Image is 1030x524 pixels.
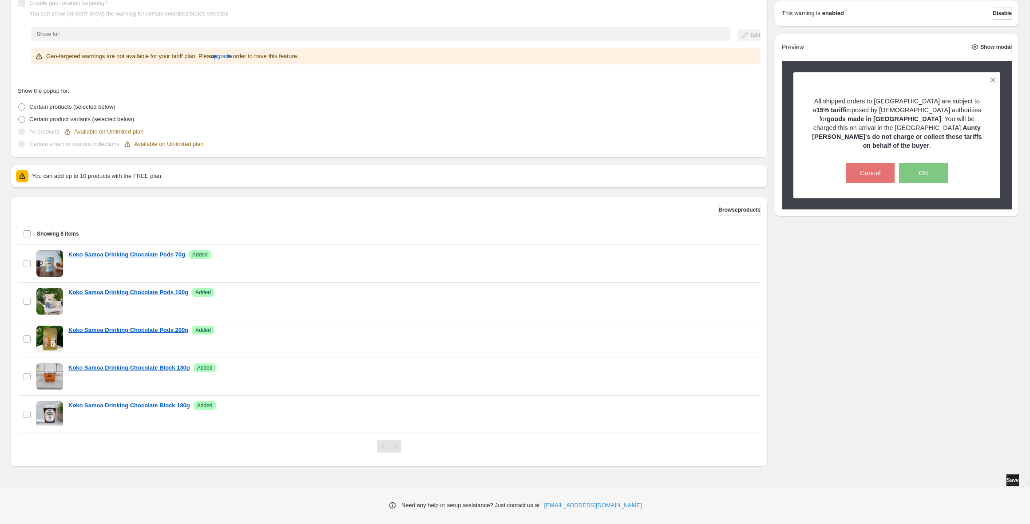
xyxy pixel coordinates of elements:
img: Koko Samoa Drinking Chocolate Block 180g [36,401,63,428]
button: Save [1006,474,1019,486]
span: upgrade [211,52,232,61]
strong: enabled [822,9,844,18]
span: Show for: [36,31,61,37]
h2: Preview [782,43,804,51]
a: Koko Samoa Drinking Chocolate Block 180g [68,401,190,410]
span: Added [195,289,211,296]
div: Available on Unlimited plan [123,140,204,149]
span: Show the popup for: [18,87,69,94]
span: Added [197,364,213,371]
span: Added [195,327,211,334]
img: Koko Samoa Drinking Chocolate Pods 70g [36,250,63,277]
p: Geo-targeted warnings are not available for your tariff plan. Please in order to have this feature. [46,52,298,61]
button: Cancel [846,163,895,183]
a: Koko Samoa Drinking Chocolate Pods 100g [68,288,188,297]
div: Available on Unlimited plan [63,127,144,136]
button: OK [899,163,948,183]
button: Browseproducts [718,204,761,216]
img: Koko Samoa Drinking Chocolate Pods 100g [36,288,63,315]
span: Save [1006,477,1019,484]
p: All products [29,127,59,136]
p: Certain smart or custom collections [29,140,119,149]
a: Koko Samoa Drinking Chocolate Block 130g [68,363,190,372]
button: upgrade [211,49,232,63]
nav: Pagination [377,440,401,453]
span: Showing 8 items [37,230,79,237]
button: Disable [993,7,1012,20]
p: All shipped orders to [GEOGRAPHIC_DATA] are subject to a imposed by [DEMOGRAPHIC_DATA] authoritie... [809,97,985,150]
span: Show modal [980,43,1012,51]
p: This warning is [782,9,820,18]
strong: goods made in [GEOGRAPHIC_DATA] [827,115,941,122]
a: [EMAIL_ADDRESS][DOMAIN_NAME] [544,501,642,510]
img: Koko Samoa Drinking Chocolate Block 130g [36,363,63,390]
span: Certain product variants (selected below) [29,116,134,122]
span: Certain products (selected below) [29,103,115,110]
span: Added [197,402,213,409]
span: Browse products [718,206,761,213]
strong: Aunty [PERSON_NAME]'s do not charge or collect these tariffs on behalf of the buyer [812,124,982,149]
button: Show modal [968,41,1012,53]
strong: 15% tariff [816,106,845,114]
a: Koko Samoa Drinking Chocolate Pods 200g [68,326,188,335]
span: Added [192,251,208,258]
a: Koko Samoa Drinking Chocolate Pods 70g [68,250,185,259]
span: You can show (or don't show) the warning for certain countries/states selected [29,10,229,17]
img: Koko Samoa Drinking Chocolate Pods 200g [36,326,63,352]
p: You can add up to 10 products with the FREE plan. [32,172,762,181]
span: Disable [993,10,1012,17]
